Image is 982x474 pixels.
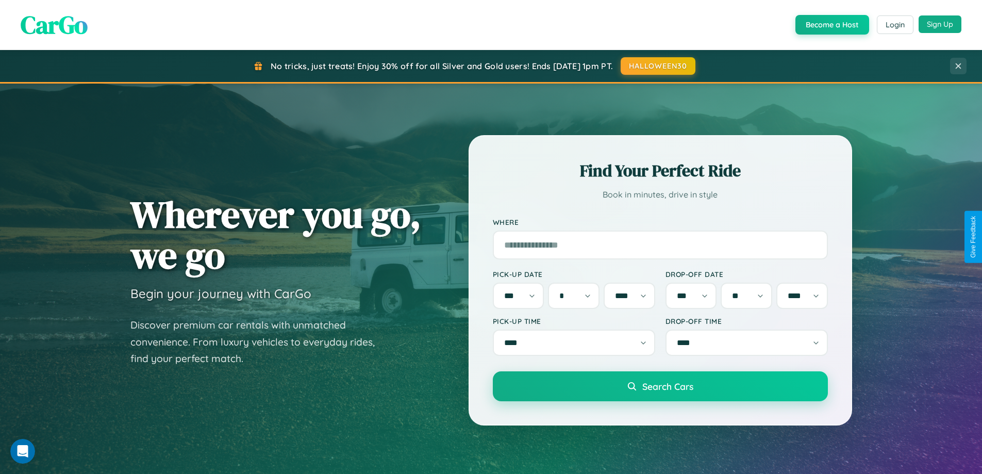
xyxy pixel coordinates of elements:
p: Book in minutes, drive in style [493,187,828,202]
button: Become a Host [795,15,869,35]
h3: Begin your journey with CarGo [130,286,311,301]
button: Search Cars [493,371,828,401]
button: Login [877,15,913,34]
label: Pick-up Date [493,270,655,279]
span: Search Cars [642,381,693,392]
label: Drop-off Time [665,317,828,325]
div: Give Feedback [970,216,977,258]
label: Pick-up Time [493,317,655,325]
h1: Wherever you go, we go [130,194,421,275]
span: CarGo [21,8,88,42]
button: Sign Up [919,15,961,33]
button: HALLOWEEN30 [621,57,695,75]
label: Where [493,218,828,226]
span: No tricks, just treats! Enjoy 30% off for all Silver and Gold users! Ends [DATE] 1pm PT. [271,61,613,71]
label: Drop-off Date [665,270,828,279]
h2: Find Your Perfect Ride [493,159,828,182]
iframe: Intercom live chat [10,439,35,464]
p: Discover premium car rentals with unmatched convenience. From luxury vehicles to everyday rides, ... [130,317,388,367]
